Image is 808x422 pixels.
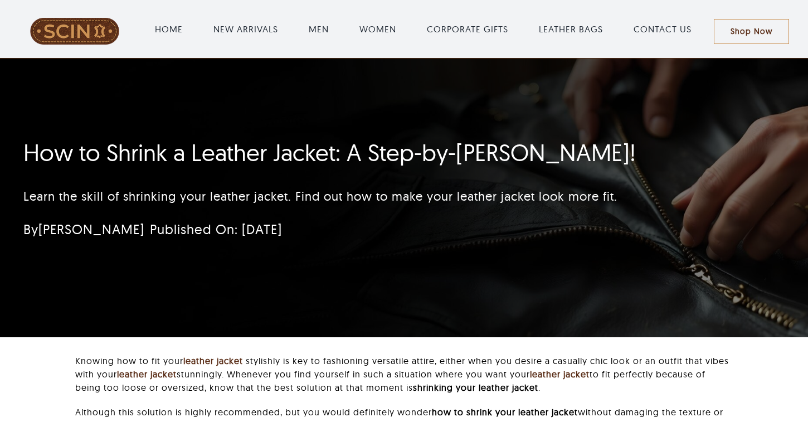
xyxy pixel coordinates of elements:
a: leather jacket [530,368,590,380]
span: Shop Now [731,27,772,36]
a: WOMEN [359,22,396,36]
nav: Main Menu [133,11,714,47]
a: leather jacket [183,355,243,366]
strong: how to shrink your leather jacket [432,406,578,418]
strong: shrinking your leather jacket [413,382,538,393]
h1: How to Shrink a Leather Jacket: A Step-by-[PERSON_NAME]! [23,139,653,167]
p: Learn the skill of shrinking your leather jacket. Find out how to make your leather jacket look m... [23,187,653,206]
a: HOME [155,22,183,36]
p: Knowing how to fit your stylishly is key to fashioning versatile attire, either when you desire a... [75,354,733,394]
span: Published On: [DATE] [150,221,282,237]
a: CONTACT US [634,22,692,36]
a: leather jacket [117,368,177,380]
a: LEATHER BAGS [539,22,603,36]
a: MEN [309,22,329,36]
a: Shop Now [714,19,789,44]
a: CORPORATE GIFTS [427,22,508,36]
a: [PERSON_NAME] [38,221,144,237]
span: By [23,221,144,237]
a: NEW ARRIVALS [213,22,278,36]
